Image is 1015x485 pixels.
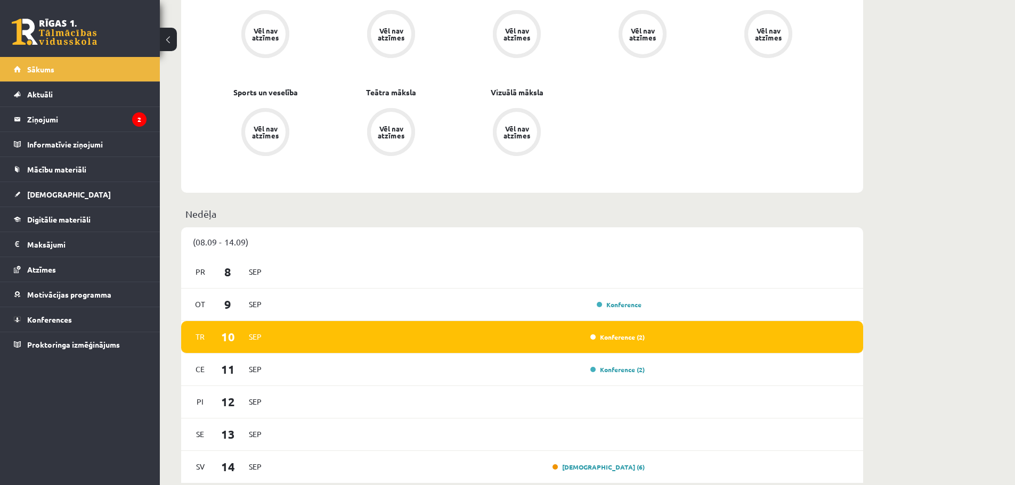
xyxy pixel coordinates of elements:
span: Digitālie materiāli [27,215,91,224]
span: Sep [244,296,266,313]
span: Mācību materiāli [27,165,86,174]
span: Sep [244,393,266,410]
legend: Maksājumi [27,232,147,257]
span: 10 [212,328,245,346]
span: Tr [189,328,212,345]
a: Teātra māksla [366,87,416,98]
a: Vēl nav atzīmes [580,10,705,60]
span: 8 [212,263,245,281]
a: Vēl nav atzīmes [202,10,328,60]
a: Maksājumi [14,232,147,257]
p: Nedēļa [185,207,859,221]
a: Vizuālā māksla [491,87,543,98]
span: Sep [244,328,266,345]
a: Vēl nav atzīmes [454,10,580,60]
span: Sep [244,361,266,377]
legend: Informatīvie ziņojumi [27,132,147,157]
span: Konferences [27,315,72,324]
a: Sports un veselība [233,87,298,98]
span: Sākums [27,64,54,74]
span: Ot [189,296,212,313]
a: Sākums [14,57,147,81]
a: Motivācijas programma [14,282,147,307]
span: Proktoringa izmēģinājums [27,340,120,349]
a: Vēl nav atzīmes [705,10,831,60]
span: 13 [212,425,245,443]
span: Sep [244,458,266,475]
span: Sep [244,264,266,280]
span: Se [189,426,212,442]
a: Aktuāli [14,82,147,106]
a: Proktoringa izmēģinājums [14,332,147,357]
a: Konference (2) [590,333,645,341]
span: 14 [212,458,245,475]
span: 9 [212,295,245,313]
div: (08.09 - 14.09) [181,227,863,256]
div: Vēl nav atzīmes [376,27,406,41]
a: [DEMOGRAPHIC_DATA] (6) [553,463,645,471]
a: Informatīvie ziņojumi [14,132,147,157]
a: [DEMOGRAPHIC_DATA] [14,182,147,207]
span: [DEMOGRAPHIC_DATA] [27,190,111,199]
span: Pr [189,264,212,280]
span: Ce [189,361,212,377]
a: Ziņojumi2 [14,107,147,131]
a: Atzīmes [14,257,147,282]
span: Sep [244,426,266,442]
a: Konference [597,300,642,309]
span: 12 [212,393,245,410]
i: 2 [132,112,147,127]
div: Vēl nav atzīmes [502,27,532,41]
a: Mācību materiāli [14,157,147,182]
a: Vēl nav atzīmes [328,10,454,60]
span: Sv [189,458,212,475]
span: Atzīmes [27,265,56,274]
a: Rīgas 1. Tālmācības vidusskola [12,19,97,45]
a: Vēl nav atzīmes [454,108,580,158]
span: 11 [212,360,245,378]
div: Vēl nav atzīmes [376,125,406,139]
div: Vēl nav atzīmes [628,27,657,41]
div: Vēl nav atzīmes [753,27,783,41]
legend: Ziņojumi [27,107,147,131]
div: Vēl nav atzīmes [502,125,532,139]
span: Motivācijas programma [27,290,111,299]
div: Vēl nav atzīmes [250,27,280,41]
a: Vēl nav atzīmes [202,108,328,158]
a: Konferences [14,307,147,332]
a: Digitālie materiāli [14,207,147,232]
span: Aktuāli [27,89,53,99]
span: Pi [189,393,212,410]
a: Konference (2) [590,365,645,374]
a: Vēl nav atzīmes [328,108,454,158]
div: Vēl nav atzīmes [250,125,280,139]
